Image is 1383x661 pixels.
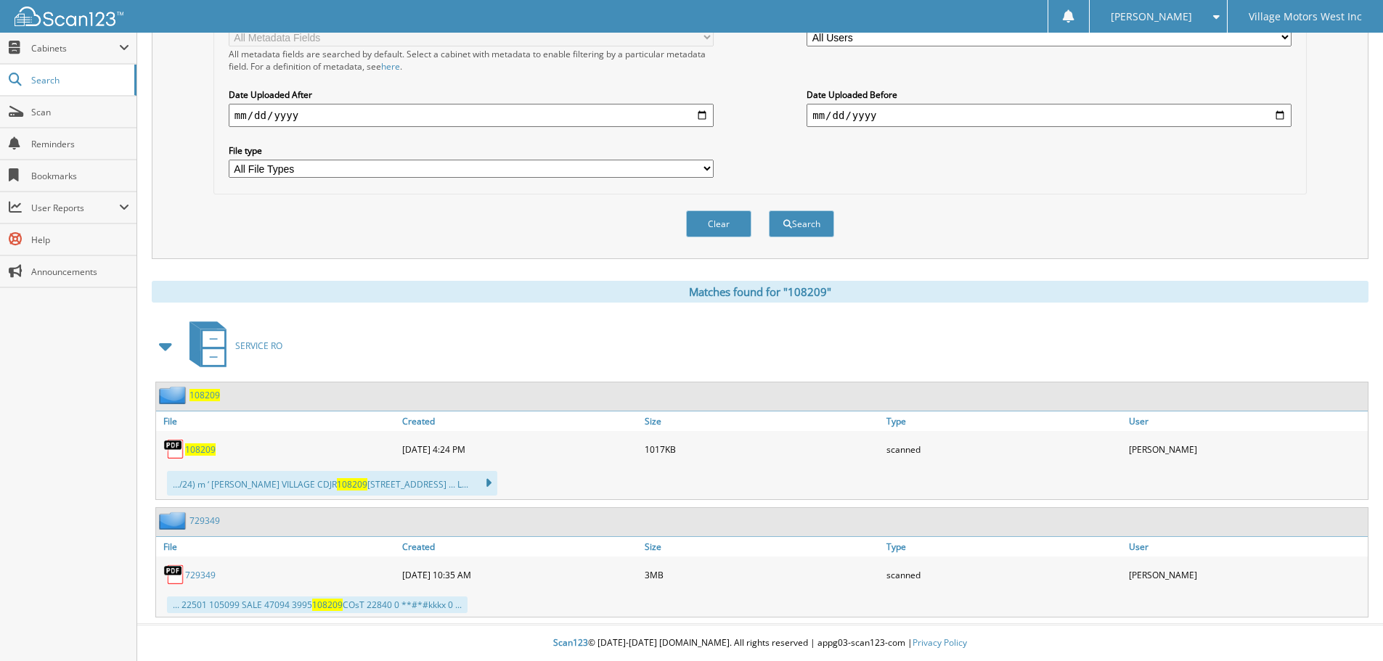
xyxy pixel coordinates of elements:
[152,281,1368,303] div: Matches found for "108209"
[31,138,129,150] span: Reminders
[807,89,1292,101] label: Date Uploaded Before
[883,435,1125,464] div: scanned
[1125,560,1368,589] div: [PERSON_NAME]
[15,7,123,26] img: scan123-logo-white.svg
[883,560,1125,589] div: scanned
[1249,12,1362,21] span: Village Motors West Inc
[1310,591,1383,661] iframe: Chat Widget
[31,74,127,86] span: Search
[641,411,884,431] a: Size
[686,210,751,237] button: Clear
[167,471,497,496] div: .../24) m ‘ [PERSON_NAME] VILLAGE CDJR [STREET_ADDRESS] ... L...
[185,443,216,456] a: 108209
[229,104,714,127] input: start
[1125,537,1368,557] a: User
[229,144,714,157] label: File type
[235,340,282,352] span: SERVICE RO
[641,435,884,464] div: 1017KB
[159,386,189,404] img: folder2.png
[883,537,1125,557] a: Type
[769,210,834,237] button: Search
[189,389,220,401] a: 108209
[31,42,119,54] span: Cabinets
[1125,411,1368,431] a: User
[189,514,220,527] a: 729349
[159,512,189,530] img: folder2.png
[185,569,216,581] a: 729349
[913,636,967,649] a: Privacy Policy
[229,89,714,101] label: Date Uploaded After
[381,60,400,73] a: here
[163,564,185,586] img: PDF.png
[31,234,129,246] span: Help
[1125,435,1368,464] div: [PERSON_NAME]
[1111,12,1192,21] span: [PERSON_NAME]
[167,596,468,613] div: ... 22501 105099 SALE 47094 3995 COsT 22840 0 **#*#kkkx 0 ...
[229,48,714,73] div: All metadata fields are searched by default. Select a cabinet with metadata to enable filtering b...
[31,202,119,214] span: User Reports
[31,266,129,278] span: Announcements
[399,560,641,589] div: [DATE] 10:35 AM
[399,411,641,431] a: Created
[181,317,282,374] a: SERVICE RO
[553,636,588,649] span: Scan123
[807,104,1292,127] input: end
[156,411,399,431] a: File
[399,435,641,464] div: [DATE] 4:24 PM
[163,438,185,460] img: PDF.png
[312,599,343,611] span: 108209
[337,478,367,490] span: 108209
[156,537,399,557] a: File
[641,560,884,589] div: 3MB
[137,625,1383,661] div: © [DATE]-[DATE] [DOMAIN_NAME]. All rights reserved | appg03-scan123-com |
[883,411,1125,431] a: Type
[399,537,641,557] a: Created
[31,170,129,182] span: Bookmarks
[31,106,129,118] span: Scan
[641,537,884,557] a: Size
